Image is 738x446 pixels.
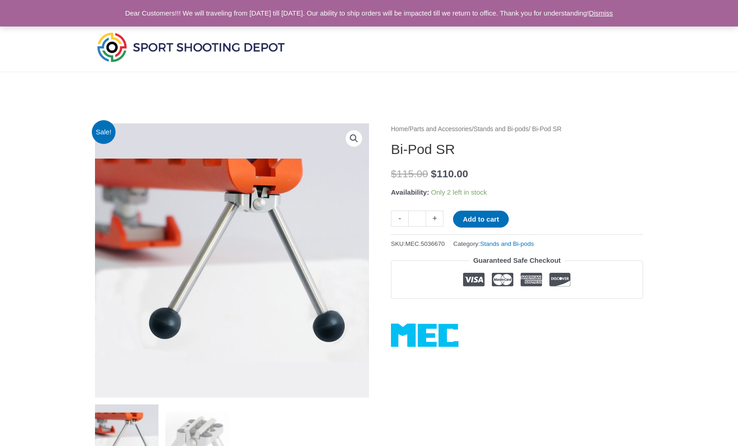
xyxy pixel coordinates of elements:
[469,254,564,267] legend: Guaranteed Safe Checkout
[95,30,287,64] img: Sport Shooting Depot
[410,126,472,133] a: Parts and Accessories
[391,324,459,347] a: MEC
[391,141,643,158] h1: Bi-Pod SR
[391,123,643,135] nav: Breadcrumb
[474,126,528,133] a: Stands and Bi-pods
[92,120,116,144] span: Sale!
[391,168,397,180] span: $
[431,188,487,196] span: Only 2 left in stock
[391,168,428,180] bdi: 115.00
[480,240,534,247] a: Stands and Bi-pods
[391,306,643,317] iframe: Customer reviews powered by Trustpilot
[406,240,445,247] span: MEC.5036670
[391,188,429,196] span: Availability:
[391,211,408,227] a: -
[589,9,613,17] a: Dismiss
[391,238,445,250] span: SKU:
[391,126,408,133] a: Home
[453,238,534,250] span: Category:
[346,130,362,147] a: View full-screen image gallery
[95,123,369,398] img: Bi-Pod SR
[426,211,443,227] a: +
[431,168,437,180] span: $
[408,211,426,227] input: Product quantity
[431,168,468,180] bdi: 110.00
[453,211,508,228] button: Add to cart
